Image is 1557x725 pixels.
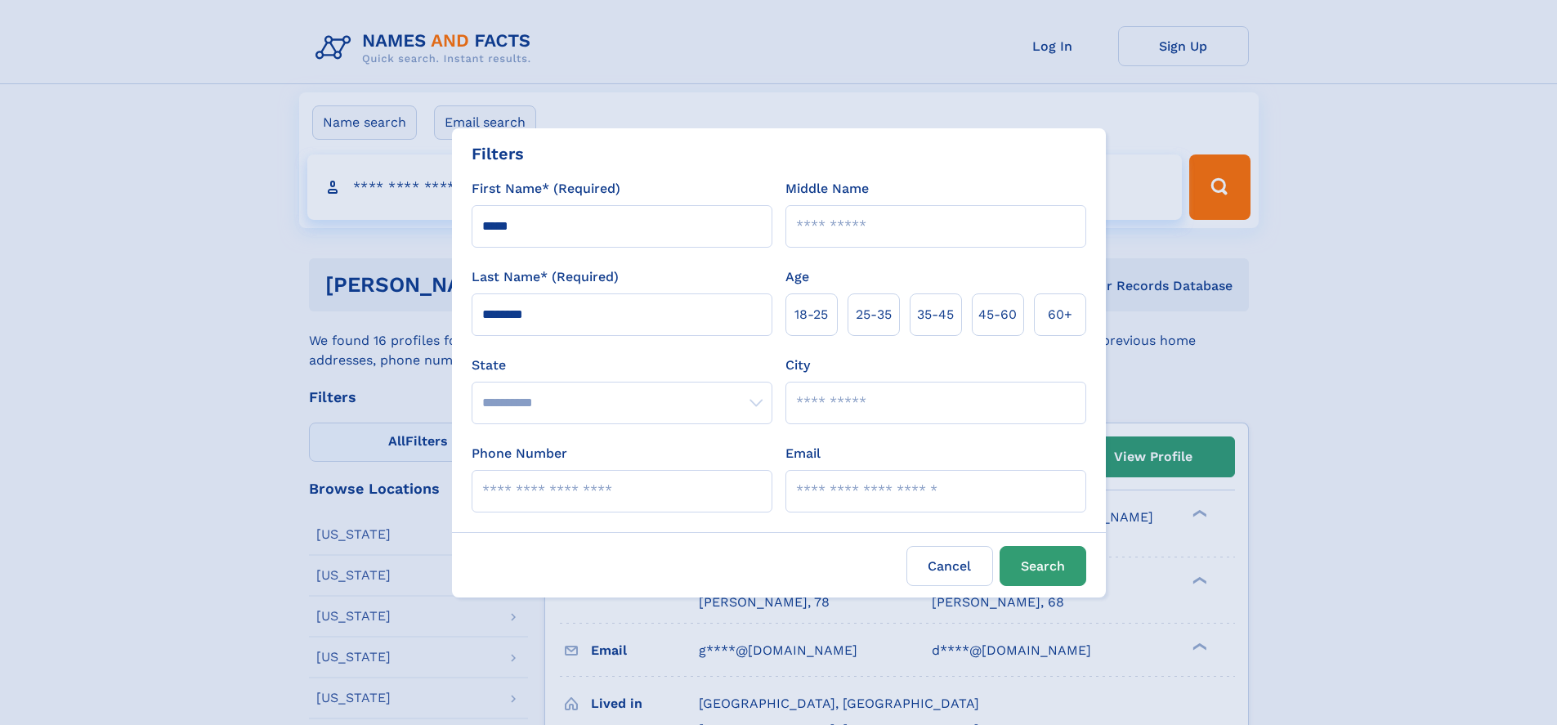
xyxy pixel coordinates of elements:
[906,546,993,586] label: Cancel
[978,305,1017,324] span: 45‑60
[472,444,567,463] label: Phone Number
[917,305,954,324] span: 35‑45
[785,444,821,463] label: Email
[785,356,810,375] label: City
[472,356,772,375] label: State
[856,305,892,324] span: 25‑35
[472,141,524,166] div: Filters
[785,267,809,287] label: Age
[1000,546,1086,586] button: Search
[472,267,619,287] label: Last Name* (Required)
[1048,305,1072,324] span: 60+
[785,179,869,199] label: Middle Name
[794,305,828,324] span: 18‑25
[472,179,620,199] label: First Name* (Required)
